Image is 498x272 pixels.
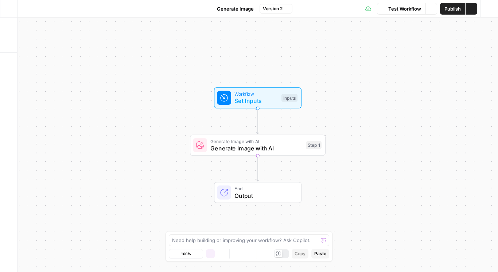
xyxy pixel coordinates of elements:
[388,5,421,12] span: Test Workflow
[306,141,322,149] div: Step 1
[444,5,461,12] span: Publish
[206,3,258,15] button: Generate Image
[190,182,326,203] div: EndOutput
[440,3,465,15] button: Publish
[234,191,294,200] span: Output
[217,5,254,12] span: Generate Image
[281,94,297,102] div: Inputs
[210,144,302,153] span: Generate Image with AI
[190,135,326,156] div: Generate Image with AIGenerate Image with AIStep 1
[234,96,278,105] span: Set Inputs
[377,3,425,15] button: Test Workflow
[295,250,306,257] span: Copy
[314,250,326,257] span: Paste
[260,4,292,14] button: Version 2
[311,249,329,258] button: Paste
[210,138,302,145] span: Generate Image with AI
[292,249,308,258] button: Copy
[263,5,283,12] span: Version 2
[234,185,294,192] span: End
[256,155,259,181] g: Edge from step_1 to end
[181,251,191,257] span: 100%
[190,87,326,108] div: WorkflowSet InputsInputs
[256,108,259,134] g: Edge from start to step_1
[234,91,278,97] span: Workflow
